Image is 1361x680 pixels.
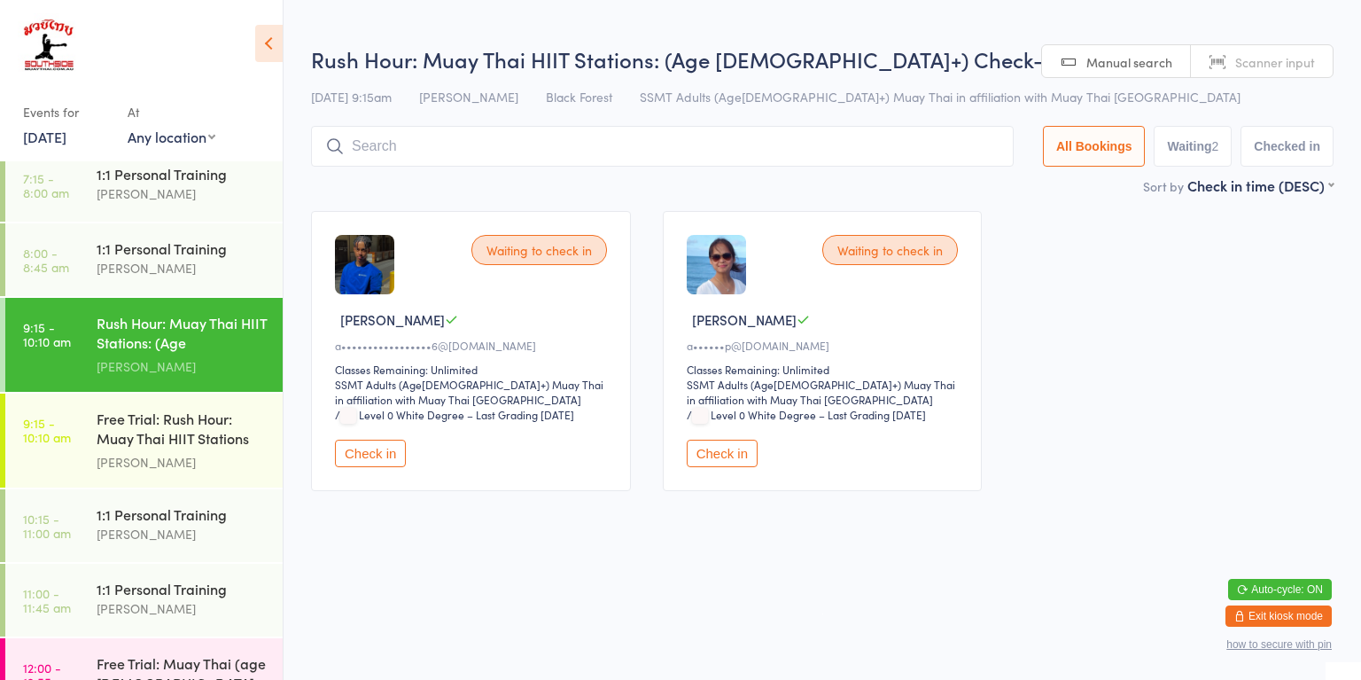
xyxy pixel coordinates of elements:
[23,512,71,540] time: 10:15 - 11:00 am
[5,394,283,488] a: 9:15 -10:10 amFree Trial: Rush Hour: Muay Thai HIIT Stations (ag...[PERSON_NAME]
[335,362,612,377] div: Classes Remaining: Unlimited
[1086,53,1172,71] span: Manual search
[1235,53,1315,71] span: Scanner input
[97,452,268,473] div: [PERSON_NAME]
[687,338,964,353] div: a••••••p@[DOMAIN_NAME]
[97,184,268,204] div: [PERSON_NAME]
[18,13,79,80] img: Southside Muay Thai & Fitness
[1226,638,1332,651] button: how to secure with pin
[5,149,283,222] a: 7:15 -8:00 am1:1 Personal Training[PERSON_NAME]
[5,489,283,562] a: 10:15 -11:00 am1:1 Personal Training[PERSON_NAME]
[335,407,574,422] span: / Level 0 White Degree – Last Grading [DATE]
[97,238,268,258] div: 1:1 Personal Training
[1228,579,1332,600] button: Auto-cycle: ON
[687,362,964,377] div: Classes Remaining: Unlimited
[1240,126,1334,167] button: Checked in
[97,258,268,278] div: [PERSON_NAME]
[335,377,612,407] div: SSMT Adults (Age[DEMOGRAPHIC_DATA]+) Muay Thai in affiliation with Muay Thai [GEOGRAPHIC_DATA]
[471,235,607,265] div: Waiting to check in
[1212,139,1219,153] div: 2
[687,377,964,407] div: SSMT Adults (Age[DEMOGRAPHIC_DATA]+) Muay Thai in affiliation with Muay Thai [GEOGRAPHIC_DATA]
[335,440,406,467] button: Check in
[97,579,268,598] div: 1:1 Personal Training
[546,88,612,106] span: Black Forest
[97,524,268,544] div: [PERSON_NAME]
[340,310,445,329] span: [PERSON_NAME]
[687,440,758,467] button: Check in
[311,126,1014,167] input: Search
[23,416,71,444] time: 9:15 - 10:10 am
[23,171,69,199] time: 7:15 - 8:00 am
[311,88,392,106] span: [DATE] 9:15am
[23,320,71,348] time: 9:15 - 10:10 am
[1225,606,1332,627] button: Exit kiosk mode
[97,504,268,524] div: 1:1 Personal Training
[1143,177,1184,195] label: Sort by
[97,164,268,184] div: 1:1 Personal Training
[335,235,394,294] img: image1754665713.png
[640,88,1240,106] span: SSMT Adults (Age[DEMOGRAPHIC_DATA]+) Muay Thai in affiliation with Muay Thai [GEOGRAPHIC_DATA]
[692,310,797,329] span: [PERSON_NAME]
[23,98,110,127] div: Events for
[1187,176,1334,195] div: Check in time (DESC)
[335,338,612,353] div: a•••••••••••••••••6@[DOMAIN_NAME]
[97,409,268,452] div: Free Trial: Rush Hour: Muay Thai HIIT Stations (ag...
[822,235,958,265] div: Waiting to check in
[1154,126,1232,167] button: Waiting2
[97,313,268,356] div: Rush Hour: Muay Thai HIIT Stations: (Age [DEMOGRAPHIC_DATA]+)
[128,98,215,127] div: At
[5,223,283,296] a: 8:00 -8:45 am1:1 Personal Training[PERSON_NAME]
[687,407,926,422] span: / Level 0 White Degree – Last Grading [DATE]
[1043,126,1146,167] button: All Bookings
[419,88,518,106] span: [PERSON_NAME]
[128,127,215,146] div: Any location
[97,356,268,377] div: [PERSON_NAME]
[311,44,1334,74] h2: Rush Hour: Muay Thai HIIT Stations: (Age [DEMOGRAPHIC_DATA]+) Check-in
[23,586,71,614] time: 11:00 - 11:45 am
[687,235,746,294] img: image1700105059.png
[23,127,66,146] a: [DATE]
[97,598,268,619] div: [PERSON_NAME]
[5,298,283,392] a: 9:15 -10:10 amRush Hour: Muay Thai HIIT Stations: (Age [DEMOGRAPHIC_DATA]+)[PERSON_NAME]
[23,246,69,274] time: 8:00 - 8:45 am
[5,564,283,637] a: 11:00 -11:45 am1:1 Personal Training[PERSON_NAME]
